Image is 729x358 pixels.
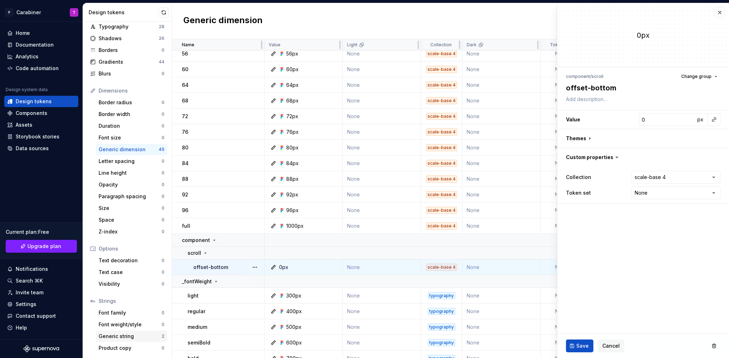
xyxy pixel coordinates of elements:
div: Documentation [16,41,54,48]
div: Shadows [99,35,159,42]
div: 0 [162,205,164,211]
div: Font size [99,134,162,141]
td: None [462,109,541,124]
div: 0 [162,100,164,105]
a: Shadows26 [87,33,167,44]
button: Help [4,322,78,333]
p: regular [188,308,205,315]
div: 600px [286,339,302,346]
a: Visibility0 [96,278,167,290]
div: scale-base 4 [426,50,457,57]
button: px [695,115,705,125]
a: Font size0 [96,132,167,143]
a: Size0 [96,202,167,214]
div: 0 [162,217,164,223]
td: None [462,288,541,304]
div: Letter spacing [99,158,162,165]
div: 88px [286,175,299,183]
td: None [343,288,421,304]
button: Notifications [4,263,78,275]
div: 500px [286,323,301,331]
a: Border width0 [96,109,167,120]
div: scale-base 4 [426,207,457,214]
p: offset-bottom [193,264,228,271]
a: Product copy0 [96,342,167,354]
td: None [343,304,421,319]
div: Size [99,205,162,212]
a: Duration0 [96,120,167,132]
div: 0 [162,71,164,77]
div: Duration [99,122,162,130]
td: None [343,124,421,140]
div: Carabiner [16,9,41,16]
p: 88 [182,175,188,183]
td: None [343,93,421,109]
div: typography [428,339,455,346]
div: 0 [162,123,164,129]
td: None [462,140,541,156]
div: 0px [557,30,729,40]
a: Letter spacing0 [96,156,167,167]
div: Design tokens [16,98,52,105]
td: None [541,140,582,156]
div: 0 [162,322,164,327]
div: 300px [286,292,301,299]
p: 56 [182,50,188,57]
div: 2 [162,333,164,339]
textarea: offset-bottom [565,81,719,94]
div: 92px [286,191,298,198]
div: Font family [99,309,162,316]
td: None [462,259,541,275]
div: Options [99,245,164,252]
div: 64px [286,81,299,89]
td: None [541,46,582,62]
div: 0 [162,345,164,351]
td: None [541,218,582,234]
a: Invite team [4,287,78,298]
div: Blurs [99,70,162,77]
div: 0 [162,182,164,188]
a: Blurs0 [87,68,167,79]
p: 92 [182,191,188,198]
div: 0 [162,229,164,235]
li: / [590,74,592,79]
li: scroll [592,74,603,79]
div: Borders [99,47,162,54]
span: px [697,116,703,122]
p: Collection [430,42,452,48]
div: Typography [99,23,159,30]
a: Typography28 [87,21,167,32]
p: 68 [182,97,188,104]
div: Assets [16,121,32,128]
div: Border radius [99,99,162,106]
div: 0 [162,111,164,117]
div: Components [16,110,47,117]
td: None [541,171,582,187]
td: None [343,109,421,124]
div: 56px [286,50,298,57]
input: 0 [639,113,695,126]
td: None [343,335,421,351]
div: 68px [286,97,299,104]
div: Settings [16,301,36,308]
td: None [541,319,582,335]
p: 76 [182,128,188,136]
div: Data sources [16,145,49,152]
a: Design tokens [4,96,78,107]
td: None [462,335,541,351]
div: Text case [99,269,162,276]
button: Change group [678,72,720,81]
button: Save [566,339,593,352]
td: None [462,77,541,93]
td: None [541,335,582,351]
div: Dimensions [99,87,164,94]
div: Opacity [99,181,162,188]
span: Change group [681,74,712,79]
td: None [462,93,541,109]
div: Design tokens [89,9,159,16]
p: 60 [182,66,188,73]
div: Visibility [99,280,162,288]
div: Paragraph spacing [99,193,162,200]
div: typography [428,308,455,315]
div: Font weight/style [99,321,162,328]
